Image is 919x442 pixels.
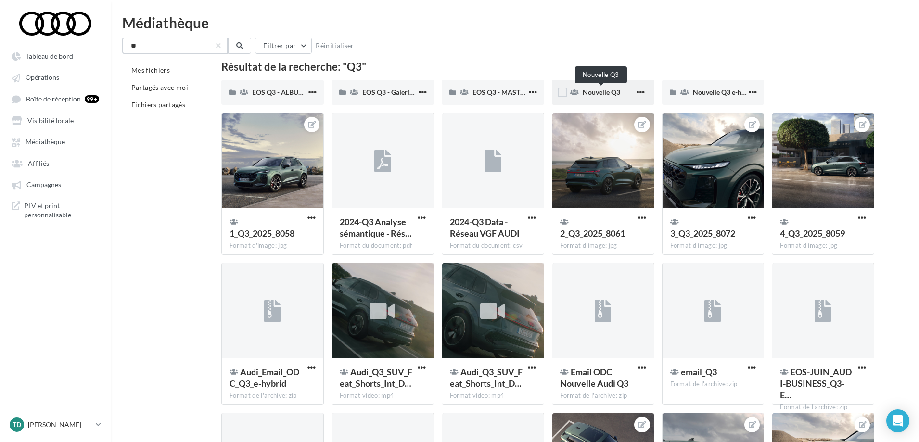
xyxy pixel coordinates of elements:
div: Format video: mp4 [450,391,536,400]
a: Tableau de bord [6,47,105,64]
span: Nouvelle Q3 [583,88,620,96]
span: EOS Q3 - Galerie 2 [362,88,418,96]
div: Format de l'archive: zip [230,391,316,400]
span: Boîte de réception [26,95,81,103]
p: [PERSON_NAME] [28,420,92,429]
span: 3_Q3_2025_8072 [670,228,735,239]
span: 2024-Q3 Data - Réseau VGF AUDI [450,216,520,239]
a: TD [PERSON_NAME] [8,416,103,434]
div: Format d'image: jpg [230,241,316,250]
span: Tableau de bord [26,52,73,60]
div: Open Intercom Messenger [886,409,909,432]
span: Partagés avec moi [131,83,188,91]
span: 2_Q3_2025_8061 [560,228,625,239]
span: 2024-Q3 Analyse sémantique - Réseau VGF AUDI [340,216,412,239]
span: 1_Q3_2025_8058 [230,228,294,239]
div: Format du document: csv [450,241,536,250]
span: Opérations [26,74,59,82]
span: Audi_Q3_SUV_Feat_Shorts_Int_Design_15s_4x5_EN_clean.mov_1 [340,366,412,389]
div: Format d'image: jpg [780,241,866,250]
button: Filtrer par [255,38,312,54]
span: Email ODC Nouvelle Audi Q3 [560,366,628,389]
span: Affiliés [28,159,49,167]
a: Boîte de réception 99+ [6,90,105,108]
span: EOS Q3 - ALBUM PHOTO [252,88,329,96]
span: EOS Q3 - MASTER INTERIEUR [472,88,564,96]
span: 4_Q3_2025_8059 [780,228,845,239]
span: TD [13,420,21,429]
div: Format de l'archive: zip [670,380,756,389]
a: Affiliés [6,154,105,172]
span: Audi_Email_ODC_Q3_e-hybrid [230,366,299,389]
div: Format de l'archive: zip [560,391,646,400]
span: Audi_Q3_SUV_Feat_Shorts_Int_Design_15s_9x16_EN_clean.mov_1 [450,366,523,389]
div: Format du document: pdf [340,241,426,250]
div: Médiathèque [122,15,907,30]
span: PLV et print personnalisable [24,201,99,220]
span: Médiathèque [26,138,65,146]
span: Mes fichiers [131,66,170,74]
span: Nouvelle Q3 e-hybrid [693,88,757,96]
a: Médiathèque [6,133,105,150]
div: Résultat de la recherche: "Q3" [221,62,874,72]
div: 99+ [85,95,99,103]
button: Réinitialiser [312,40,358,51]
div: Format d'image: jpg [670,241,756,250]
div: Format video: mp4 [340,391,426,400]
div: Format de l'archive: zip [780,403,866,412]
span: email_Q3 [681,366,717,377]
span: EOS-JUIN_AUDI-BUSINESS_Q3-E-HYBRID_CAR-1080x1080 [780,366,852,400]
div: Nouvelle Q3 [575,66,627,83]
a: Opérations [6,68,105,86]
span: Visibilité locale [27,116,74,125]
a: Campagnes [6,176,105,193]
span: Campagnes [26,181,61,189]
div: Format d'image: jpg [560,241,646,250]
span: Fichiers partagés [131,101,185,109]
a: Visibilité locale [6,112,105,129]
a: PLV et print personnalisable [6,197,105,224]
